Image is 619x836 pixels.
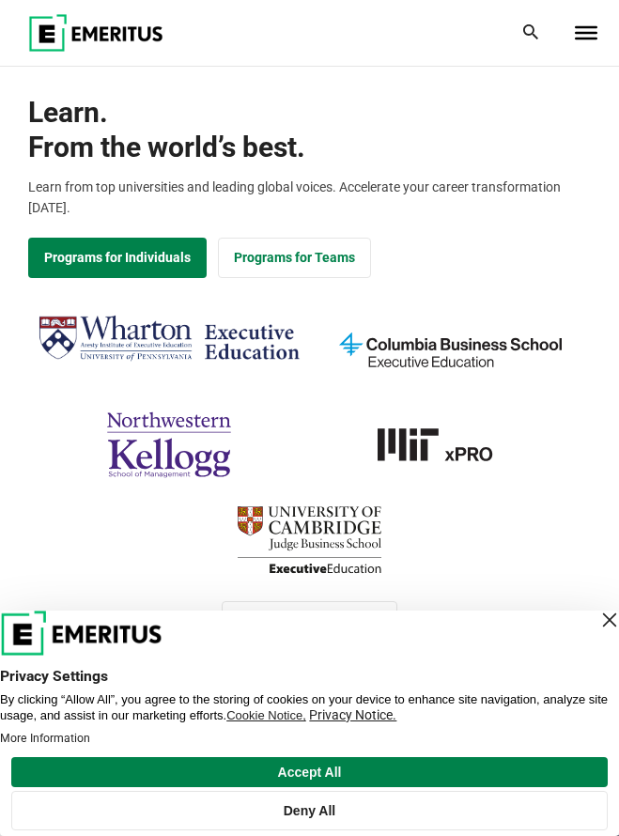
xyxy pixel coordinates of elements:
[28,177,591,219] p: Learn from top universities and leading global voices. Accelerate your career transformation [DATE].
[319,306,582,392] img: columbia-business-school
[218,238,371,279] a: Explore for Business
[222,601,397,637] a: View Universities
[178,497,441,582] img: cambridge-judge-business-school
[575,26,597,39] button: Toggle Menu
[28,130,591,165] span: From the world’s best.
[319,402,582,488] a: MIT-xPRO
[28,95,591,165] h1: Learn.
[38,402,301,488] img: northwestern-kellogg
[38,306,301,371] img: Wharton Executive Education
[28,238,207,279] a: Explore Programs
[319,402,582,488] img: MIT xPRO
